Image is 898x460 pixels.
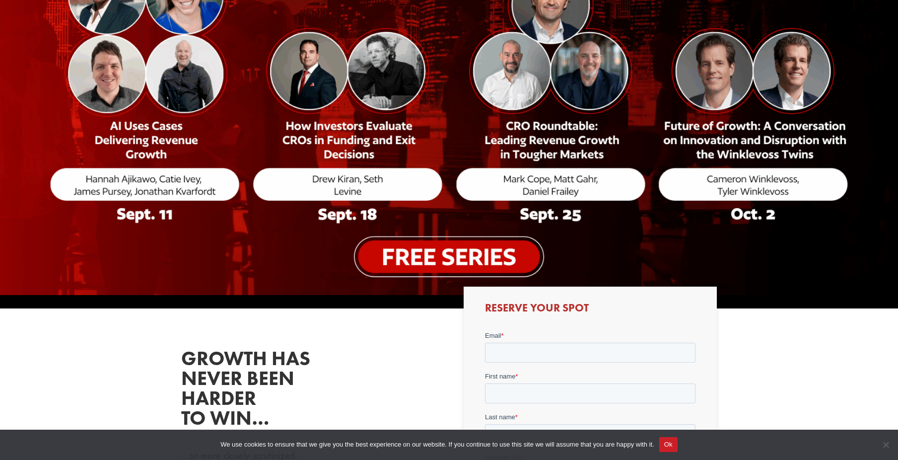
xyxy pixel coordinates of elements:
button: Ok [659,437,678,452]
h2: Growth has never been harder to win… [181,349,330,433]
span: We use cookies to ensure that we give you the best experience on our website. If you continue to ... [220,440,654,450]
h3: Reserve Your Spot [485,303,695,318]
strong: Why we ask for this [1,134,52,140]
span: No [881,440,891,450]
